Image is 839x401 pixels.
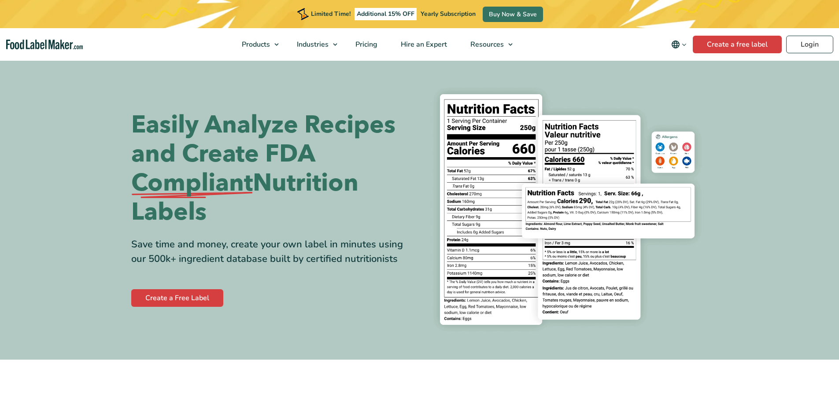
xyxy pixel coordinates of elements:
[239,40,271,49] span: Products
[398,40,448,49] span: Hire an Expert
[665,36,693,53] button: Change language
[355,8,417,20] span: Additional 15% OFF
[6,40,83,50] a: Food Label Maker homepage
[483,7,543,22] a: Buy Now & Save
[468,40,505,49] span: Resources
[285,28,342,61] a: Industries
[131,169,253,198] span: Compliant
[344,28,387,61] a: Pricing
[353,40,378,49] span: Pricing
[230,28,283,61] a: Products
[459,28,517,61] a: Resources
[311,10,351,18] span: Limited Time!
[693,36,782,53] a: Create a free label
[786,36,833,53] a: Login
[131,289,223,307] a: Create a Free Label
[131,237,413,266] div: Save time and money, create your own label in minutes using our 500k+ ingredient database built b...
[294,40,329,49] span: Industries
[131,110,413,227] h1: Easily Analyze Recipes and Create FDA Nutrition Labels
[389,28,457,61] a: Hire an Expert
[421,10,476,18] span: Yearly Subscription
